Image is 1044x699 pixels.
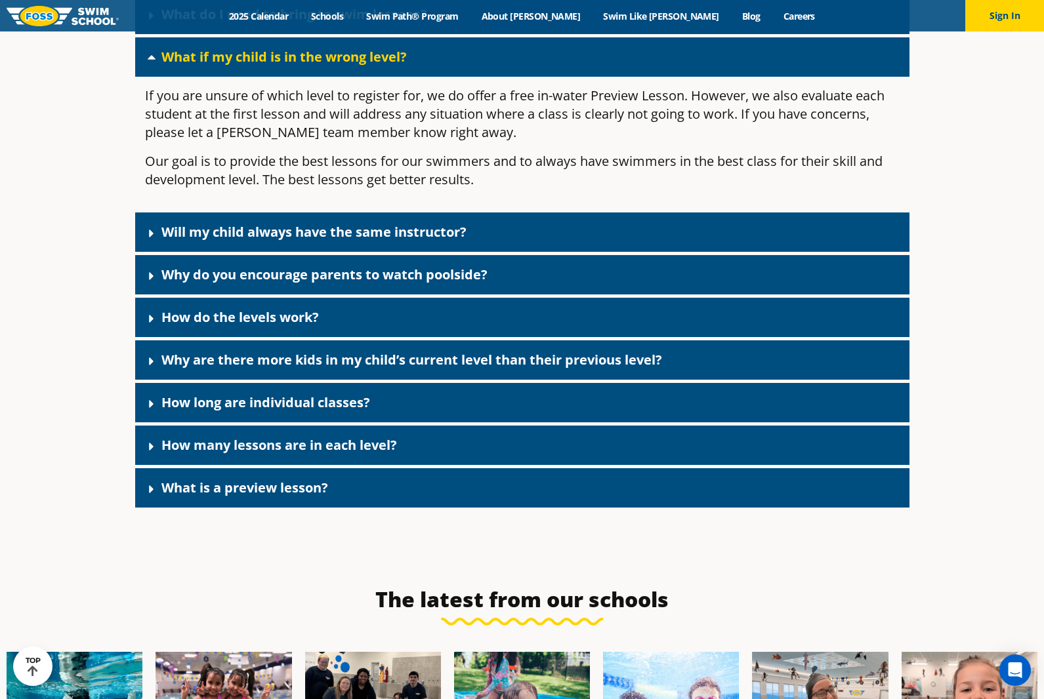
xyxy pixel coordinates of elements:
a: Will my child always have the same instructor? [161,223,467,241]
div: TOP [26,656,41,677]
a: Swim Like [PERSON_NAME] [592,10,731,22]
a: How many lessons are in each level? [161,436,397,454]
div: What if my child is in the wrong level? [135,77,909,209]
a: How do the levels work? [161,308,319,326]
a: 2025 Calendar [218,10,300,22]
div: What if my child is in the wrong level? [135,37,909,77]
a: Schools [300,10,355,22]
p: If you are unsure of which level to register for, we do offer a free in-water Preview Lesson. How... [145,87,900,142]
a: What if my child is in the wrong level? [161,48,407,66]
div: Will my child always have the same instructor? [135,212,909,252]
div: Why do you encourage parents to watch poolside? [135,255,909,294]
img: FOSS Swim School Logo [7,6,119,26]
div: What is a preview lesson? [135,468,909,508]
a: Swim Path® Program [355,10,470,22]
div: Why are there more kids in my child’s current level than their previous level? [135,340,909,380]
div: How many lessons are in each level? [135,426,909,465]
p: Our goal is to provide the best lessons for our swimmers and to always have swimmers in the best ... [145,152,900,189]
a: Why do you encourage parents to watch poolside? [161,266,488,283]
a: Blog [730,10,772,22]
a: What is a preview lesson? [161,479,328,496]
div: How long are individual classes? [135,383,909,422]
a: About [PERSON_NAME] [470,10,592,22]
a: How long are individual classes? [161,393,370,411]
div: Open Intercom Messenger [999,654,1031,686]
div: How do the levels work? [135,298,909,337]
a: Why are there more kids in my child’s current level than their previous level? [161,351,662,369]
a: Careers [772,10,826,22]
